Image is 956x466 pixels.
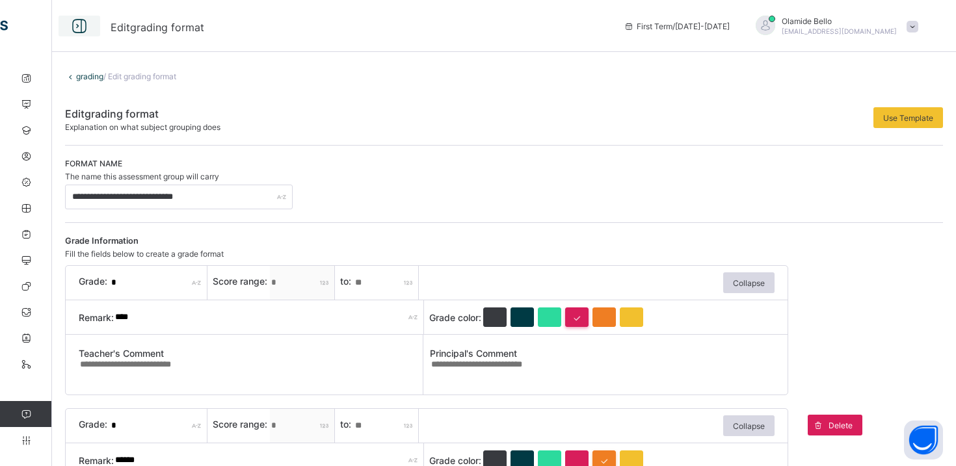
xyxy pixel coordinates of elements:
span: Collapse [733,278,765,288]
span: Explanation on what subject grouping does [65,122,220,132]
a: grading [76,71,103,81]
span: Edit grading format [65,107,159,120]
span: Principal's Comment [430,348,775,359]
span: Fill the fields below to create a grade format [65,249,224,259]
span: The name this assessment group will carry [65,172,219,181]
span: Olamide Bello [782,16,897,26]
span: Score range: [213,276,270,287]
span: session/term information [624,21,730,31]
span: Grade Information [65,236,139,246]
span: Use Template [883,113,933,123]
span: Delete [829,421,853,430]
span: Remark: [79,455,114,466]
div: OlamideBello [743,16,925,37]
span: Format name [65,159,122,168]
span: Teacher's Comment [79,348,423,359]
button: Open asap [904,421,943,460]
span: Grade: [79,419,110,430]
span: Score range: [213,419,270,430]
span: [EMAIL_ADDRESS][DOMAIN_NAME] [782,27,897,35]
span: Collapse [733,421,765,431]
span: Grade: [79,276,110,287]
span: / Edit grading format [103,71,176,81]
span: to: [340,419,354,430]
span: to: [340,276,354,287]
span: Grade color: [429,455,481,466]
span: Edit grading format [111,21,204,34]
span: Grade color: [429,312,481,323]
span: Remark: [79,312,114,323]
